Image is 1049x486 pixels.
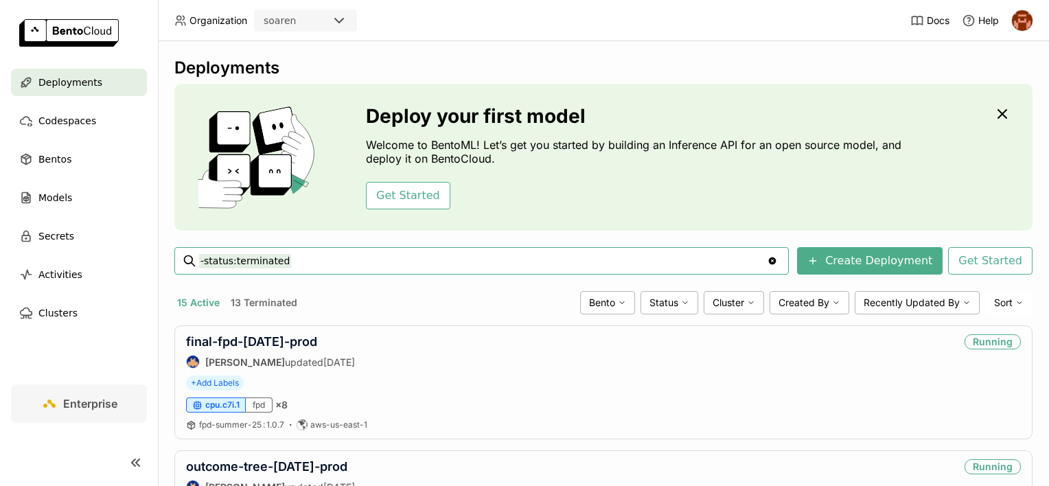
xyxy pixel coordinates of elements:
a: Activities [11,261,147,288]
button: Get Started [948,247,1033,275]
img: h0akoisn5opggd859j2zve66u2a2 [1012,10,1033,31]
div: Created By [770,291,849,314]
a: fpd-summer-25:1.0.7 [199,419,284,430]
span: Deployments [38,74,102,91]
div: soaren [264,14,296,27]
button: Get Started [366,182,450,209]
a: Secrets [11,222,147,250]
div: Sort [985,291,1033,314]
span: Docs [927,14,949,27]
span: cpu.c7i.1 [205,400,240,410]
img: logo [19,19,119,47]
span: Clusters [38,305,78,321]
button: 13 Terminated [228,294,300,312]
div: Running [965,334,1021,349]
a: Deployments [11,69,147,96]
div: Bento [580,291,635,314]
a: outcome-tree-[DATE]-prod [186,459,347,474]
strong: [PERSON_NAME] [205,356,285,368]
button: Create Deployment [797,247,943,275]
img: cover onboarding [185,106,333,209]
span: Activities [38,266,82,283]
div: Help [962,14,999,27]
span: Help [978,14,999,27]
span: Bento [589,297,615,309]
div: Cluster [704,291,764,314]
p: Welcome to BentoML! Let’s get you started by building an Inference API for an open source model, ... [366,138,908,165]
span: Created By [779,297,829,309]
span: Bentos [38,151,71,167]
svg: Clear value [767,255,778,266]
span: [DATE] [323,356,355,368]
h3: Deploy your first model [366,105,908,127]
span: Enterprise [63,397,117,410]
span: Recently Updated By [864,297,960,309]
a: Bentos [11,146,147,173]
span: aws-us-east-1 [310,419,367,430]
a: Docs [910,14,949,27]
button: 15 Active [174,294,222,312]
a: Models [11,184,147,211]
span: fpd-summer-25 1.0.7 [199,419,284,430]
div: Recently Updated By [855,291,980,314]
div: updated [186,355,355,369]
a: Clusters [11,299,147,327]
div: fpd [246,397,273,413]
a: Codespaces [11,107,147,135]
img: Max Forlini [187,356,199,368]
span: Status [649,297,678,309]
span: Cluster [713,297,744,309]
span: Organization [189,14,247,27]
span: Codespaces [38,113,96,129]
span: +Add Labels [186,375,244,391]
a: Enterprise [11,384,147,423]
input: Selected soaren. [297,14,299,28]
input: Search [199,250,767,272]
span: : [263,419,265,430]
div: Deployments [174,58,1033,78]
a: final-fpd-[DATE]-prod [186,334,317,349]
div: Running [965,459,1021,474]
span: × 8 [275,399,288,411]
div: Status [641,291,698,314]
span: Secrets [38,228,74,244]
span: Sort [994,297,1013,309]
span: Models [38,189,72,206]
